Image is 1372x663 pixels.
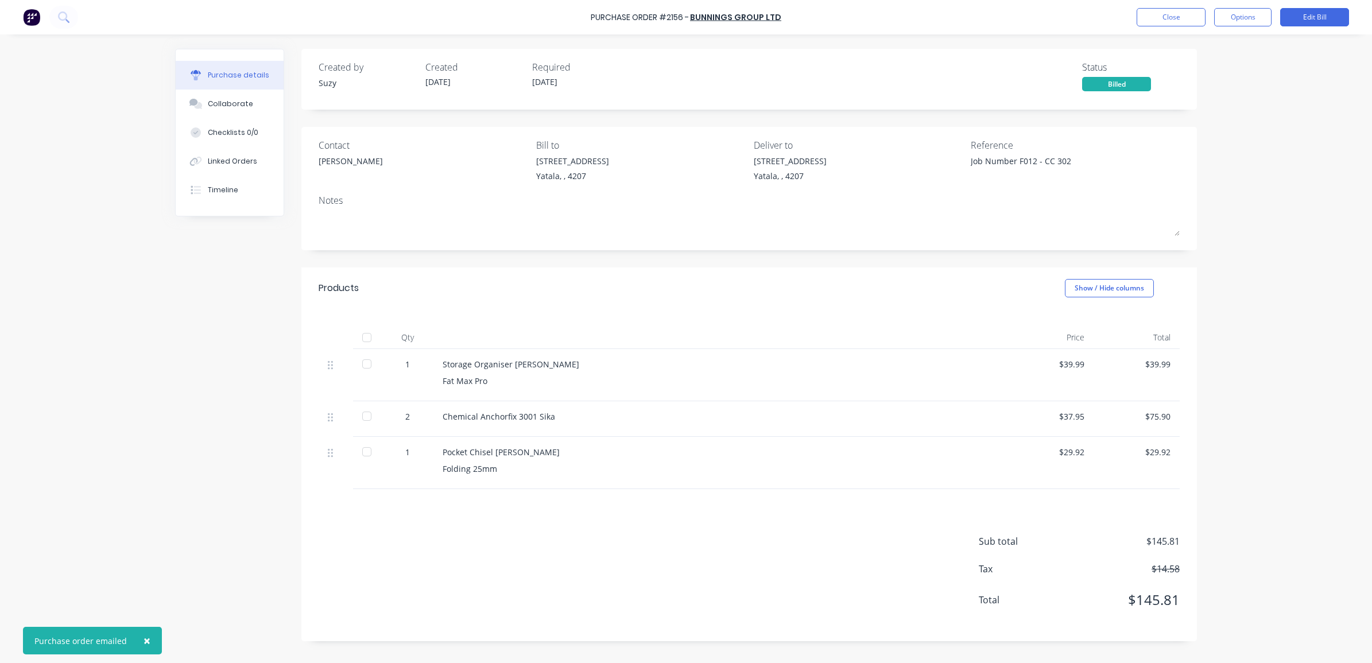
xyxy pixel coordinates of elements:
[1094,326,1180,349] div: Total
[1103,358,1171,370] div: $39.99
[176,118,284,147] button: Checklists 0/0
[208,156,257,166] div: Linked Orders
[176,176,284,204] button: Timeline
[443,463,998,475] div: Folding 25mm
[1103,446,1171,458] div: $29.92
[443,375,998,387] div: Fat Max Pro
[1007,326,1094,349] div: Price
[319,77,416,89] div: Suzy
[536,155,609,167] div: [STREET_ADDRESS]
[532,60,630,74] div: Required
[1017,410,1084,422] div: $37.95
[391,410,424,422] div: 2
[1065,562,1180,576] span: $14.58
[754,155,827,167] div: [STREET_ADDRESS]
[1082,77,1151,91] div: Billed
[319,138,528,152] div: Contact
[979,562,1065,576] span: Tax
[382,326,433,349] div: Qty
[1137,8,1206,26] button: Close
[132,627,162,654] button: Close
[176,61,284,90] button: Purchase details
[208,185,238,195] div: Timeline
[176,147,284,176] button: Linked Orders
[1065,534,1180,548] span: $145.81
[1065,279,1154,297] button: Show / Hide columns
[319,281,359,295] div: Products
[23,9,40,26] img: Factory
[979,593,1065,607] span: Total
[1017,358,1084,370] div: $39.99
[34,635,127,647] div: Purchase order emailed
[319,60,416,74] div: Created by
[391,358,424,370] div: 1
[425,60,523,74] div: Created
[176,90,284,118] button: Collaborate
[536,170,609,182] div: Yatala, , 4207
[1082,60,1180,74] div: Status
[443,446,998,458] div: Pocket Chisel [PERSON_NAME]
[144,633,150,649] span: ×
[443,410,998,422] div: Chemical Anchorfix 3001 Sika
[754,138,963,152] div: Deliver to
[208,127,258,138] div: Checklists 0/0
[690,11,781,23] a: Bunnings Group Ltd
[1280,8,1349,26] button: Edit Bill
[319,155,383,167] div: [PERSON_NAME]
[208,99,253,109] div: Collaborate
[971,155,1114,181] textarea: Job Number F012 - CC 302
[971,138,1180,152] div: Reference
[208,70,269,80] div: Purchase details
[391,446,424,458] div: 1
[591,11,689,24] div: Purchase Order #2156 -
[1065,590,1180,610] span: $145.81
[319,193,1180,207] div: Notes
[979,534,1065,548] span: Sub total
[1017,446,1084,458] div: $29.92
[1103,410,1171,422] div: $75.90
[754,170,827,182] div: Yatala, , 4207
[536,138,745,152] div: Bill to
[1214,8,1272,26] button: Options
[443,358,998,370] div: Storage Organiser [PERSON_NAME]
